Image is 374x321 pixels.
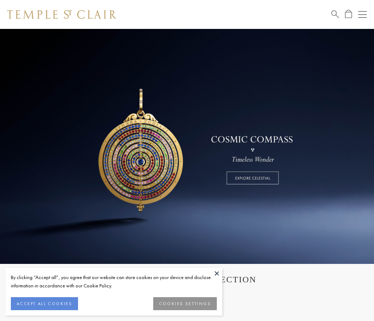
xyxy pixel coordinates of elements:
button: Open navigation [358,10,367,19]
a: Search [331,10,339,19]
div: By clicking “Accept all”, you agree that our website can store cookies on your device and disclos... [11,273,217,290]
button: COOKIES SETTINGS [153,297,217,310]
a: Open Shopping Bag [345,10,352,19]
img: Temple St. Clair [7,10,116,19]
button: ACCEPT ALL COOKIES [11,297,78,310]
